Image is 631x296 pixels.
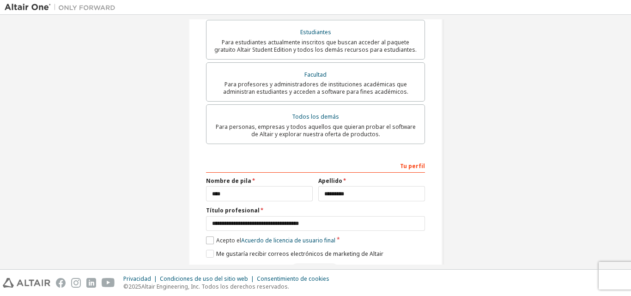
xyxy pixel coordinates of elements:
[257,275,329,283] font: Consentimiento de cookies
[5,3,120,12] img: Altair Uno
[223,80,408,96] font: Para profesores y administradores de instituciones académicas que administran estudiantes y acced...
[206,263,425,277] div: Read and acccept EULA to continue
[292,113,339,121] font: Todos los demás
[56,278,66,288] img: facebook.svg
[3,278,50,288] img: altair_logo.svg
[216,123,416,138] font: Para personas, empresas y todos aquellos que quieran probar el software de Altair y explorar nues...
[71,278,81,288] img: instagram.svg
[216,236,241,244] font: Acepto el
[241,236,335,244] font: Acuerdo de licencia de usuario final
[300,28,331,36] font: Estudiantes
[128,283,141,290] font: 2025
[318,177,342,185] font: Apellido
[400,162,425,170] font: Tu perfil
[206,177,251,185] font: Nombre de pila
[304,71,327,79] font: Facultad
[123,283,128,290] font: ©
[214,38,417,54] font: Para estudiantes actualmente inscritos que buscan acceder al paquete gratuito Altair Student Edit...
[206,206,260,214] font: Título profesional
[141,283,289,290] font: Altair Engineering, Inc. Todos los derechos reservados.
[102,278,115,288] img: youtube.svg
[216,250,383,258] font: Me gustaría recibir correos electrónicos de marketing de Altair
[123,275,151,283] font: Privacidad
[86,278,96,288] img: linkedin.svg
[160,275,248,283] font: Condiciones de uso del sitio web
